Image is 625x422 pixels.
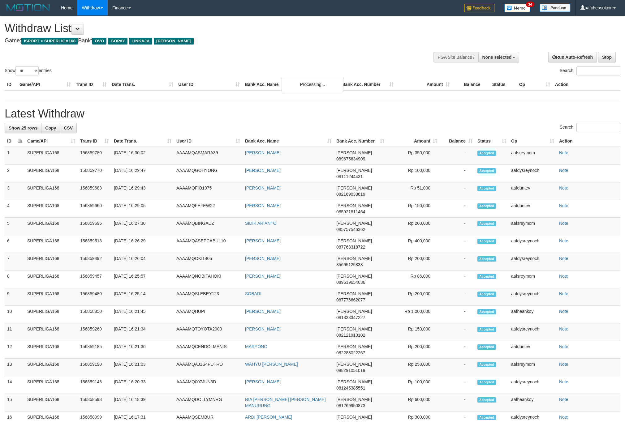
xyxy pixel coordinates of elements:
td: [DATE] 16:27:30 [111,218,174,235]
td: 156859660 [78,200,111,218]
td: [DATE] 16:26:29 [111,235,174,253]
td: 7 [5,253,25,271]
td: [DATE] 16:21:45 [111,306,174,323]
td: aafheankoy [509,394,557,411]
span: Copy 081245385551 to clipboard [336,386,365,390]
td: 156859190 [78,359,111,376]
th: Trans ID [73,79,109,90]
td: - [440,271,475,288]
a: RIA [PERSON_NAME] [PERSON_NAME] MANURUNG [245,397,326,408]
a: [PERSON_NAME] [245,326,281,331]
span: Accepted [477,327,496,332]
label: Search: [560,123,620,132]
td: [DATE] 16:21:34 [111,323,174,341]
span: [PERSON_NAME] [336,221,372,226]
label: Show entries [5,66,52,75]
td: 156858598 [78,394,111,411]
th: Bank Acc. Number [339,79,396,90]
td: SUPERLIGA168 [25,376,78,394]
td: - [440,288,475,306]
td: [DATE] 16:29:43 [111,182,174,200]
td: [DATE] 16:25:14 [111,288,174,306]
td: AAAAMQ007JUN3D [174,376,243,394]
td: Rp 350,000 [387,147,440,165]
a: Stop [598,52,616,62]
a: CSV [60,123,77,133]
a: Show 25 rows [5,123,41,133]
td: [DATE] 16:18:39 [111,394,174,411]
td: Rp 100,000 [387,165,440,182]
img: panduan.png [540,4,571,12]
span: [PERSON_NAME] [336,415,372,420]
td: aafdysreynoch [509,376,557,394]
td: AAAAMQASEPCABUL10 [174,235,243,253]
span: Accepted [477,362,496,367]
td: - [440,200,475,218]
th: Balance [452,79,490,90]
td: AAAAMQFEFEW22 [174,200,243,218]
td: Rp 150,000 [387,200,440,218]
span: Copy 089675634909 to clipboard [336,156,365,161]
td: aafdysreynoch [509,165,557,182]
td: 156859260 [78,323,111,341]
span: [PERSON_NAME] [336,397,372,402]
span: [PERSON_NAME] [336,203,372,208]
span: Copy 081269950873 to clipboard [336,403,365,408]
td: - [440,341,475,359]
th: Op [517,79,553,90]
td: - [440,182,475,200]
td: SUPERLIGA168 [25,165,78,182]
td: 156859457 [78,271,111,288]
a: Copy [41,123,60,133]
td: 2 [5,165,25,182]
td: aafsreymom [509,147,557,165]
td: Rp 150,000 [387,323,440,341]
span: Copy 082169033619 to clipboard [336,192,365,197]
div: PGA Site Balance / [433,52,478,62]
a: Note [559,256,568,261]
span: OVO [92,38,106,45]
span: Copy 087776662077 to clipboard [336,297,365,302]
td: [DATE] 16:30:02 [111,147,174,165]
td: 11 [5,323,25,341]
td: 156859480 [78,288,111,306]
td: AAAAMQNOBITAHOKI [174,271,243,288]
a: Note [559,274,568,279]
td: SUPERLIGA168 [25,182,78,200]
th: Bank Acc. Name: activate to sort column ascending [243,135,334,147]
td: AAAAMQASMARA39 [174,147,243,165]
span: [PERSON_NAME] [336,238,372,243]
a: Note [559,150,568,155]
span: LINKAJA [129,38,152,45]
a: Note [559,203,568,208]
td: - [440,394,475,411]
a: Run Auto-Refresh [548,52,597,62]
th: Bank Acc. Number: activate to sort column ascending [334,135,387,147]
td: aafheankoy [509,306,557,323]
h1: Latest Withdraw [5,108,620,120]
td: SUPERLIGA168 [25,253,78,271]
a: SIDIK ARIANTO [245,221,277,226]
th: Status [490,79,517,90]
td: Rp 100,000 [387,376,440,394]
a: [PERSON_NAME] [245,203,281,208]
td: 156859148 [78,376,111,394]
span: Accepted [477,415,496,420]
span: Accepted [477,151,496,156]
a: Note [559,379,568,384]
span: Accepted [477,256,496,262]
td: 3 [5,182,25,200]
td: Rp 258,000 [387,359,440,376]
td: Rp 200,000 [387,218,440,235]
td: - [440,376,475,394]
span: 34 [526,2,534,7]
span: [PERSON_NAME] [154,38,194,45]
td: SUPERLIGA168 [25,288,78,306]
span: Accepted [477,344,496,350]
span: Accepted [477,292,496,297]
span: [PERSON_NAME] [336,291,372,296]
a: Note [559,326,568,331]
a: [PERSON_NAME] [245,168,281,173]
td: Rp 86,000 [387,271,440,288]
td: 156858850 [78,306,111,323]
